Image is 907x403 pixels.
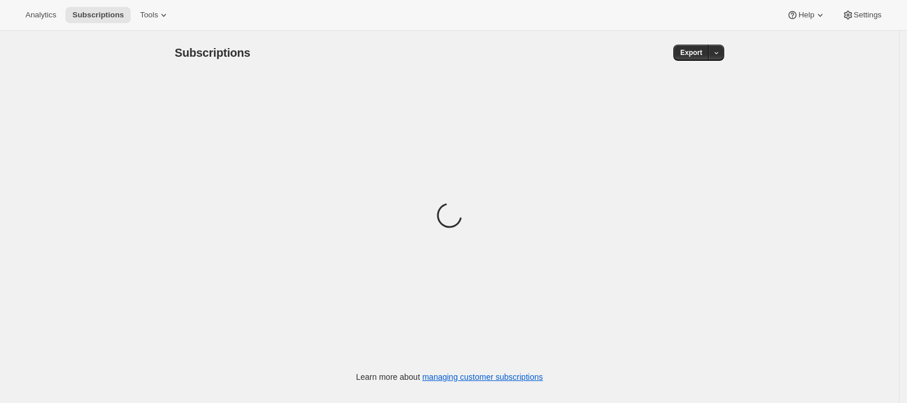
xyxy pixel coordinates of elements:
[72,10,124,20] span: Subscriptions
[140,10,158,20] span: Tools
[422,372,543,382] a: managing customer subscriptions
[133,7,176,23] button: Tools
[680,48,702,57] span: Export
[65,7,131,23] button: Subscriptions
[835,7,888,23] button: Settings
[19,7,63,23] button: Analytics
[798,10,814,20] span: Help
[673,45,709,61] button: Export
[175,46,250,59] span: Subscriptions
[780,7,832,23] button: Help
[25,10,56,20] span: Analytics
[854,10,882,20] span: Settings
[356,371,543,383] p: Learn more about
